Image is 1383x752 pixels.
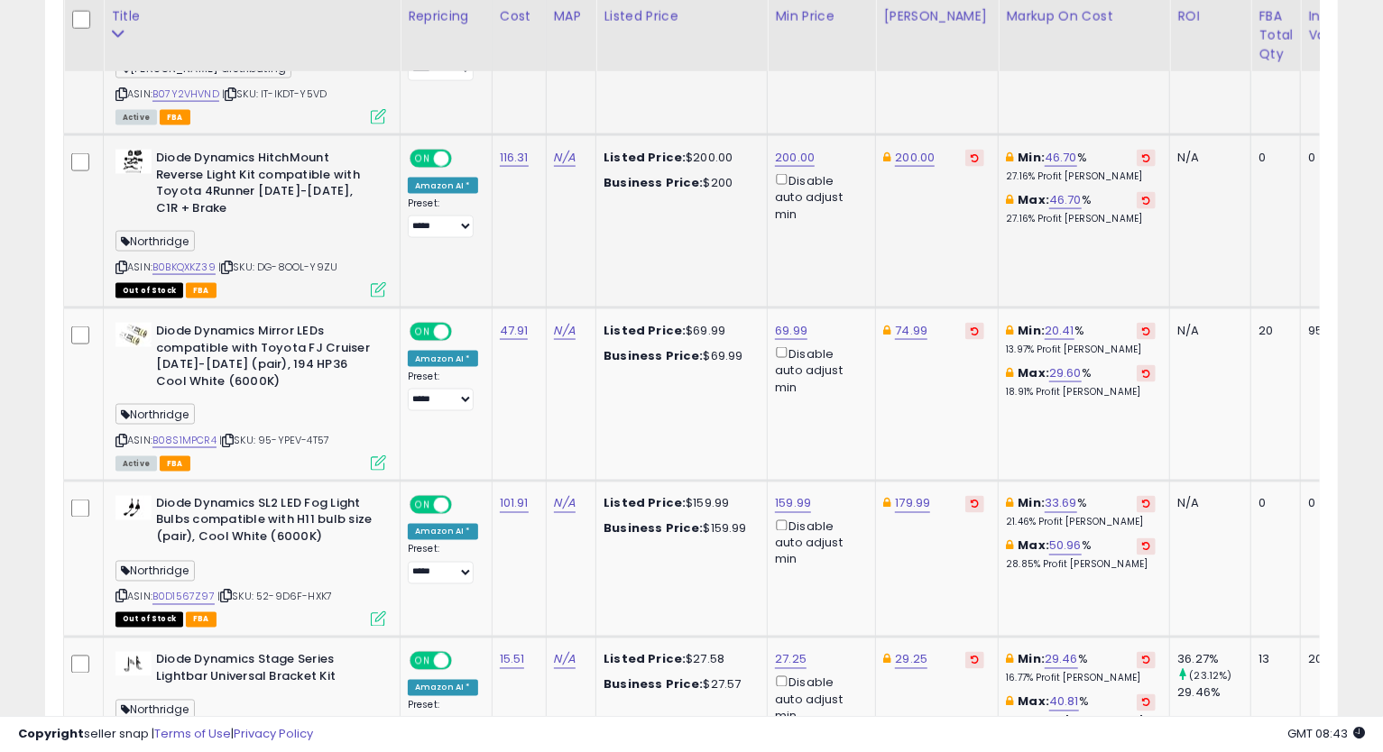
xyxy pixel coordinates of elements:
span: OFF [449,654,478,669]
div: Min Price [775,7,868,26]
a: B0BKQXKZ39 [152,260,216,275]
div: % [1006,150,1156,183]
a: 29.60 [1049,364,1082,382]
div: $27.58 [604,652,753,668]
div: % [1006,365,1156,399]
span: ON [411,151,434,167]
a: 179.99 [895,495,930,513]
a: N/A [554,149,576,167]
div: 13 [1259,652,1286,668]
img: 316kcGhGxiL._SL40_.jpg [115,652,152,676]
div: % [1006,652,1156,685]
span: OFF [449,497,478,512]
b: Business Price: [604,520,703,537]
div: 0 [1308,150,1356,166]
span: ON [411,325,434,340]
div: ROI [1177,7,1243,26]
a: 15.51 [500,651,525,669]
div: 0 [1308,496,1356,512]
div: 20 [1259,323,1286,339]
a: N/A [554,651,576,669]
div: Disable auto adjust min [775,517,862,569]
div: Disable auto adjust min [775,673,862,725]
p: 27.16% Profit [PERSON_NAME] [1006,213,1156,225]
b: Business Price: [604,347,703,364]
div: N/A [1177,496,1237,512]
div: Repricing [408,7,484,26]
a: 200.00 [895,149,935,167]
span: Northridge [115,231,195,252]
span: | SKU: DG-8OOL-Y9ZU [218,260,337,274]
div: [PERSON_NAME] [883,7,991,26]
div: N/A [1177,323,1237,339]
b: Listed Price: [604,495,686,512]
div: Inv. value [1308,7,1362,45]
span: FBA [186,612,217,628]
div: Amazon AI * [408,524,478,540]
b: Diode Dynamics Stage Series Lightbar Universal Bracket Kit [156,652,375,690]
span: | SKU: 52-9D6F-HXK7 [217,590,332,604]
a: 116.31 [500,149,529,167]
p: 18.91% Profit [PERSON_NAME] [1006,386,1156,399]
b: Min: [1019,651,1046,668]
div: % [1006,192,1156,225]
div: Preset: [408,544,478,584]
p: 13.97% Profit [PERSON_NAME] [1006,344,1156,356]
b: Listed Price: [604,651,686,668]
div: Preset: [408,371,478,411]
a: N/A [554,495,576,513]
div: $200.00 [604,150,753,166]
b: Diode Dynamics HitchMount Reverse Light Kit compatible with Toyota 4Runner [DATE]-[DATE], C1R + B... [156,150,375,221]
div: Preset: [408,197,478,238]
div: 36.27% [1177,652,1250,668]
a: Terms of Use [154,725,231,742]
div: Amazon AI * [408,680,478,696]
img: 41X0VUp-DZL._SL40_.jpg [115,150,152,174]
div: 0 [1259,150,1286,166]
b: Min: [1019,495,1046,512]
a: 101.91 [500,495,529,513]
a: B07Y2VHVND [152,87,219,102]
div: MAP [554,7,589,26]
div: $159.99 [604,496,753,512]
a: 27.25 [775,651,807,669]
p: 16.77% Profit [PERSON_NAME] [1006,673,1156,685]
div: % [1006,496,1156,529]
div: % [1006,694,1156,728]
div: Amazon AI * [408,351,478,367]
b: Business Price: [604,676,703,693]
b: Listed Price: [604,322,686,339]
div: 201.63 [1308,652,1356,668]
strong: Copyright [18,725,84,742]
div: $27.57 [604,677,753,693]
b: Min: [1019,322,1046,339]
div: Listed Price [604,7,760,26]
b: Diode Dynamics Mirror LEDs compatible with Toyota FJ Cruiser [DATE]-[DATE] (pair), 194 HP36 Cool ... [156,323,375,394]
div: FBA Total Qty [1259,7,1293,64]
div: Title [111,7,392,26]
a: 46.70 [1049,191,1082,209]
a: 200.00 [775,149,815,167]
div: $69.99 [604,348,753,364]
b: Business Price: [604,174,703,191]
span: Northridge [115,561,195,582]
div: 29.46% [1177,685,1250,702]
div: % [1006,323,1156,356]
a: N/A [554,322,576,340]
a: B0D1567Z97 [152,590,215,605]
div: % [1006,538,1156,572]
span: Northridge [115,404,195,425]
span: All listings currently available for purchase on Amazon [115,456,157,472]
a: 47.91 [500,322,529,340]
span: All listings that are currently out of stock and unavailable for purchase on Amazon [115,612,183,628]
a: Privacy Policy [234,725,313,742]
span: ON [411,497,434,512]
div: Disable auto adjust min [775,344,862,396]
img: 41nivCok1bL._SL40_.jpg [115,323,152,347]
div: Disable auto adjust min [775,170,862,223]
span: 2025-10-8 08:43 GMT [1287,725,1365,742]
div: Cost [500,7,539,26]
div: ASIN: [115,496,386,625]
a: B08S1MPCR4 [152,433,217,448]
small: (23.12%) [1190,669,1232,683]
